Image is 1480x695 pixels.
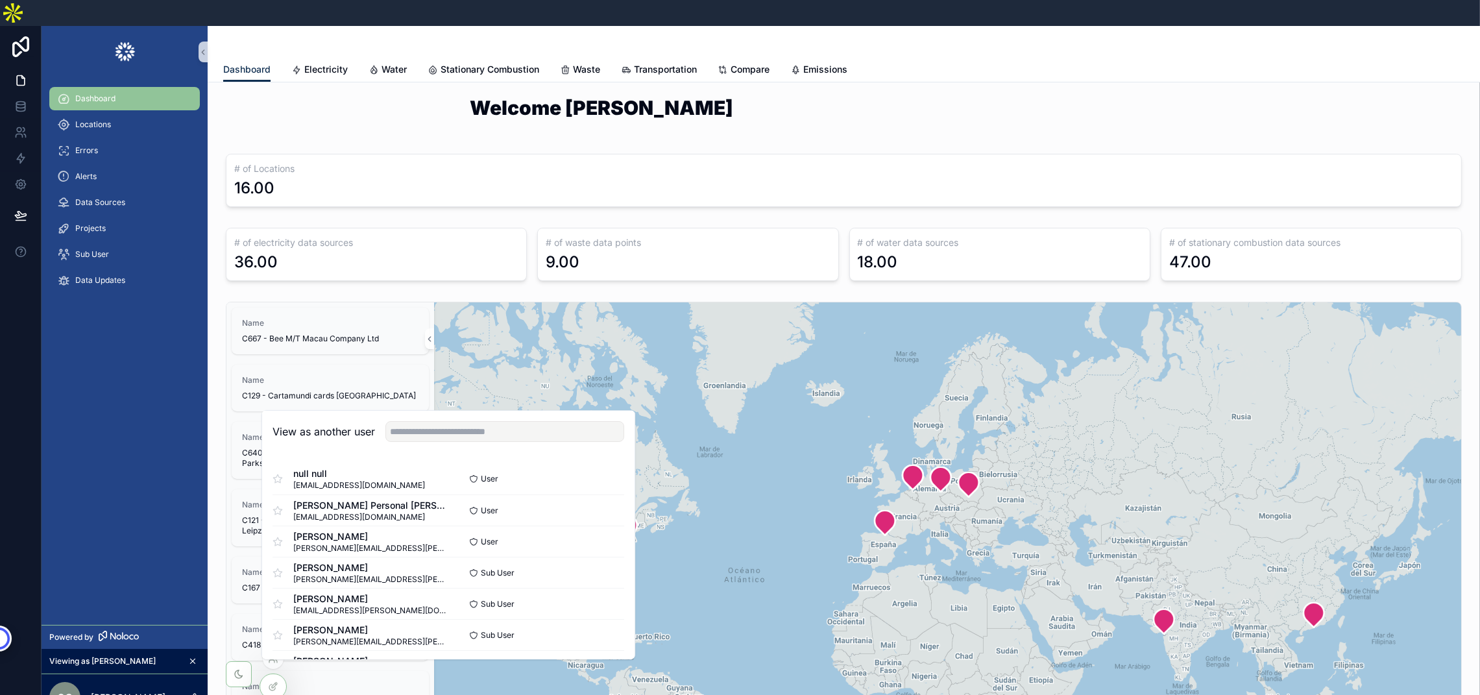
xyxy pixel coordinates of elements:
[49,243,200,266] a: Sub User
[1169,252,1211,273] div: 47.00
[75,145,98,156] span: Errors
[293,499,448,512] span: [PERSON_NAME] Personal [PERSON_NAME]
[234,252,278,273] div: 36.00
[49,87,200,110] a: Dashboard
[573,63,600,76] span: Waste
[234,178,274,199] div: 16.00
[293,605,448,616] span: [EMAIL_ADDRESS][PERSON_NAME][DOMAIN_NAME]
[718,58,770,84] a: Compare
[242,448,419,469] span: C640 - Cartamundi Mumbai -Parksons Cartamundi PVT. LTD.
[441,63,539,76] span: Stationary Combustion
[232,365,429,411] a: NameC129 - Cartamundi cards [GEOGRAPHIC_DATA]
[75,93,115,104] span: Dashboard
[369,58,407,84] a: Water
[634,63,697,76] span: Transportation
[428,58,539,84] a: Stationary Combustion
[293,574,448,585] span: [PERSON_NAME][EMAIL_ADDRESS][PERSON_NAME][DOMAIN_NAME]
[114,42,136,62] img: App logo
[293,530,448,543] span: [PERSON_NAME]
[293,592,448,605] span: [PERSON_NAME]
[232,614,429,661] a: NameC418 - ELM
[546,236,830,249] h3: # of waste data points
[232,308,429,354] a: NameC667 - Bee M/T Macau Company Ltd
[242,583,419,593] span: C167 - Naipes [PERSON_NAME]
[49,656,156,666] span: Viewing as [PERSON_NAME]
[242,500,419,510] span: Name
[242,375,419,385] span: Name
[234,162,1453,175] h3: # of Locations
[621,58,697,84] a: Transportation
[481,599,515,609] span: Sub User
[75,119,111,130] span: Locations
[293,624,448,637] span: [PERSON_NAME]
[42,78,208,309] div: scrollable content
[49,217,200,240] a: Projects
[232,422,429,479] a: NameC640 - Cartamundi Mumbai -Parksons Cartamundi PVT. LTD.
[49,113,200,136] a: Locations
[293,561,448,574] span: [PERSON_NAME]
[382,63,407,76] span: Water
[242,624,419,635] span: Name
[242,432,419,443] span: Name
[273,424,375,439] h2: View as another user
[242,567,419,578] span: Name
[304,63,348,76] span: Electricity
[293,637,448,647] span: [PERSON_NAME][EMAIL_ADDRESS][PERSON_NAME][DOMAIN_NAME]
[293,655,448,668] span: [PERSON_NAME]
[242,334,419,344] span: C667 - Bee M/T Macau Company Ltd
[223,58,271,82] a: Dashboard
[242,391,419,401] span: C129 - Cartamundi cards [GEOGRAPHIC_DATA]
[242,318,419,328] span: Name
[481,630,515,640] span: Sub User
[560,58,600,84] a: Waste
[49,632,93,642] span: Powered by
[234,236,518,249] h3: # of electricity data sources
[790,58,847,84] a: Emissions
[481,474,498,484] span: User
[803,63,847,76] span: Emissions
[49,139,200,162] a: Errors
[858,252,898,273] div: 18.00
[546,252,579,273] div: 9.00
[75,249,109,260] span: Sub User
[291,58,348,84] a: Electricity
[232,557,429,604] a: NameC167 - Naipes [PERSON_NAME]
[858,236,1142,249] h3: # of water data sources
[75,223,106,234] span: Projects
[75,171,97,182] span: Alerts
[49,191,200,214] a: Data Sources
[49,165,200,188] a: Alerts
[42,625,208,649] a: Powered by
[232,489,429,546] a: NameC121 - Cartamundi [PERSON_NAME] Leipziger Old Factory
[293,543,448,554] span: [PERSON_NAME][EMAIL_ADDRESS][PERSON_NAME][DOMAIN_NAME]
[481,568,515,578] span: Sub User
[242,681,419,692] span: Name
[481,506,498,516] span: User
[1169,236,1453,249] h3: # of stationary combustion data sources
[293,480,425,491] span: [EMAIL_ADDRESS][DOMAIN_NAME]
[470,98,1218,117] h1: Welcome [PERSON_NAME]
[223,63,271,76] span: Dashboard
[731,63,770,76] span: Compare
[293,467,425,480] span: null null
[481,537,498,547] span: User
[49,269,200,292] a: Data Updates
[75,197,125,208] span: Data Sources
[293,512,448,522] span: [EMAIL_ADDRESS][DOMAIN_NAME]
[242,515,419,536] span: C121 - Cartamundi [PERSON_NAME] Leipziger Old Factory
[242,640,419,650] span: C418 - ELM
[75,275,125,286] span: Data Updates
